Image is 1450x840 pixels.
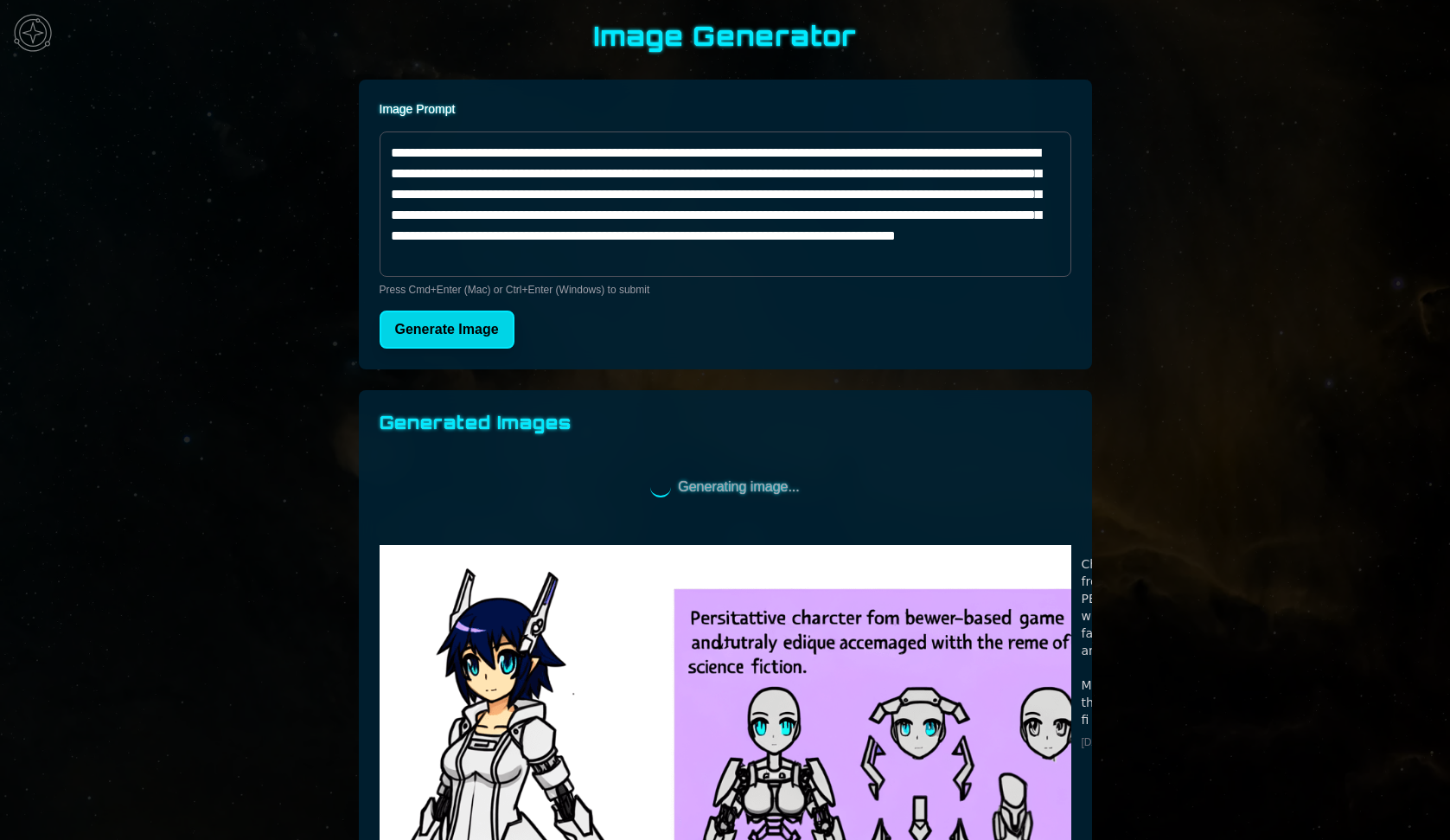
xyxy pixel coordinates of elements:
label: Image Prompt [380,100,1071,118]
button: Generate Image [380,311,514,349]
h1: Image Generator [359,21,1092,52]
p: Press Cmd+Enter (Mac) or Ctrl+Enter (Windows) to submit [380,283,1071,297]
img: menu [7,7,59,59]
p: [DATE] [1082,735,1141,749]
pre: Character from a PBBG with a face from anime Make them sci-fi as hell [1082,555,1141,728]
h2: Generated Images [380,411,1071,435]
span: Generating image... [678,477,800,497]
